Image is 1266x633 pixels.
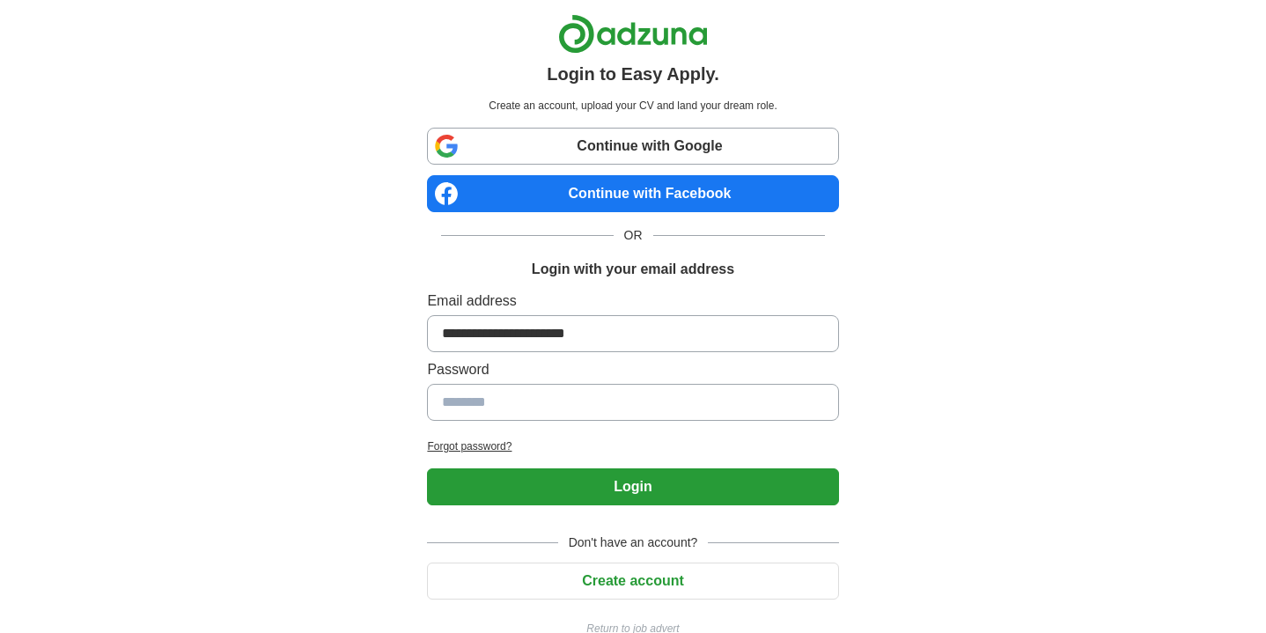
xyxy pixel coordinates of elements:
[427,438,838,454] a: Forgot password?
[427,468,838,505] button: Login
[427,563,838,600] button: Create account
[614,226,653,245] span: OR
[532,259,734,280] h1: Login with your email address
[427,128,838,165] a: Continue with Google
[427,573,838,588] a: Create account
[427,359,838,380] label: Password
[558,534,709,552] span: Don't have an account?
[431,98,835,114] p: Create an account, upload your CV and land your dream role.
[427,291,838,312] label: Email address
[547,61,719,87] h1: Login to Easy Apply.
[558,14,708,54] img: Adzuna logo
[427,175,838,212] a: Continue with Facebook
